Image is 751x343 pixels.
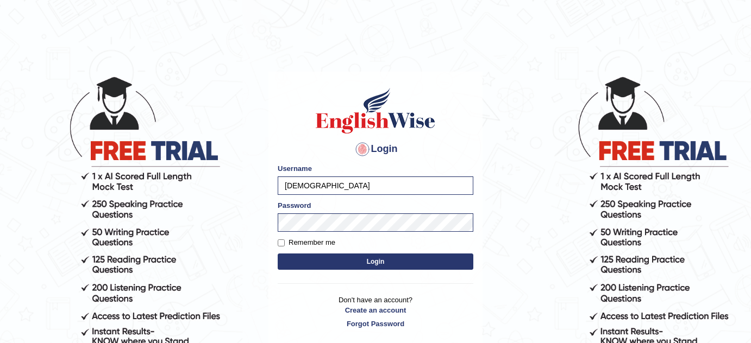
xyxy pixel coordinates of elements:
[278,200,311,211] label: Password
[278,253,473,270] button: Login
[278,237,335,248] label: Remember me
[278,141,473,158] h4: Login
[278,239,285,246] input: Remember me
[278,319,473,329] a: Forgot Password
[278,295,473,328] p: Don't have an account?
[314,86,437,135] img: Logo of English Wise sign in for intelligent practice with AI
[278,163,312,174] label: Username
[278,305,473,315] a: Create an account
